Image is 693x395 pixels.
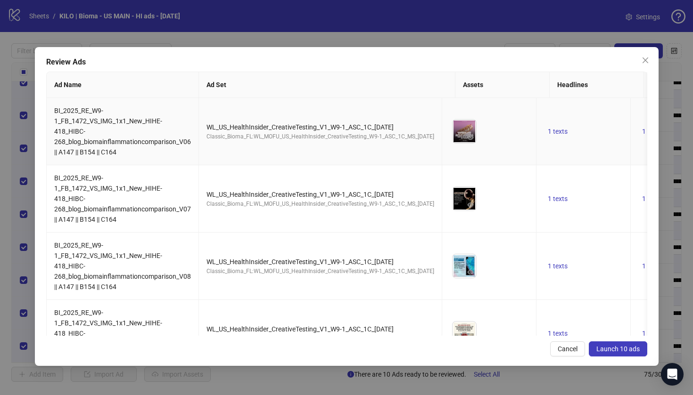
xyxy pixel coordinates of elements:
[465,132,476,143] button: Preview
[638,260,666,272] button: 1 texts
[465,334,476,345] button: Preview
[206,189,434,200] div: WL_US_HealthInsider_CreativeTesting_V1_W9-1_ASC_1C_[DATE]
[453,187,476,210] img: Asset 1
[558,345,577,353] span: Cancel
[206,132,434,141] div: Classic_Bioma_FL:WL_MOFU_US_HealthInsider_CreativeTesting_W9-1_ASC_1C_MS_[DATE]
[638,53,653,68] button: Close
[596,345,640,353] span: Launch 10 ads
[544,193,571,204] button: 1 texts
[455,72,549,98] th: Assets
[638,193,666,204] button: 1 texts
[54,107,191,156] span: BI_2025_RE_W9-1_FB_1472_VS_IMG_1x1_New_HIHE-418_HIBC-268_blog_biomainflammationcomparison_V06 || ...
[465,199,476,210] button: Preview
[199,72,455,98] th: Ad Set
[642,128,662,135] span: 1 texts
[549,72,643,98] th: Headlines
[467,202,474,208] span: eye
[206,267,434,276] div: Classic_Bioma_FL:WL_MOFU_US_HealthInsider_CreativeTesting_W9-1_ASC_1C_MS_[DATE]
[54,309,191,358] span: BI_2025_RE_W9-1_FB_1472_VS_IMG_1x1_New_HIHE-418_HIBC-268_blog_biomainflammationcomparison_V09 || ...
[548,330,568,337] span: 1 texts
[206,200,434,209] div: Classic_Bioma_FL:WL_MOFU_US_HealthInsider_CreativeTesting_W9-1_ASC_1C_MS_[DATE]
[548,128,568,135] span: 1 texts
[544,328,571,339] button: 1 texts
[206,324,434,334] div: WL_US_HealthInsider_CreativeTesting_V1_W9-1_ASC_1C_[DATE]
[465,266,476,278] button: Preview
[206,334,434,343] div: Classic_Bioma_FL:WL_MOFU_US_HealthInsider_CreativeTesting_W9-1_ASC_1C_MS_[DATE]
[638,328,666,339] button: 1 texts
[453,120,476,143] img: Asset 1
[544,260,571,272] button: 1 texts
[589,341,647,356] button: Launch 10 ads
[206,122,434,132] div: WL_US_HealthInsider_CreativeTesting_V1_W9-1_ASC_1C_[DATE]
[638,126,666,137] button: 1 texts
[54,242,191,290] span: BI_2025_RE_W9-1_FB_1472_VS_IMG_1x1_New_HIHE-418_HIBC-268_blog_biomainflammationcomparison_V08 || ...
[548,195,568,202] span: 1 texts
[453,254,476,278] img: Asset 1
[550,341,585,356] button: Cancel
[642,56,649,64] span: close
[642,330,662,337] span: 1 texts
[548,262,568,270] span: 1 texts
[467,134,474,141] span: eye
[642,195,662,202] span: 1 texts
[206,257,434,267] div: WL_US_HealthInsider_CreativeTesting_V1_W9-1_ASC_1C_[DATE]
[544,126,571,137] button: 1 texts
[47,72,199,98] th: Ad Name
[46,56,647,68] div: Review Ads
[453,322,476,345] img: Asset 1
[642,262,662,270] span: 1 texts
[467,269,474,275] span: eye
[661,363,684,386] div: Open Intercom Messenger
[54,174,191,223] span: BI_2025_RE_W9-1_FB_1472_VS_IMG_1x1_New_HIHE-418_HIBC-268_blog_biomainflammationcomparison_V07 || ...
